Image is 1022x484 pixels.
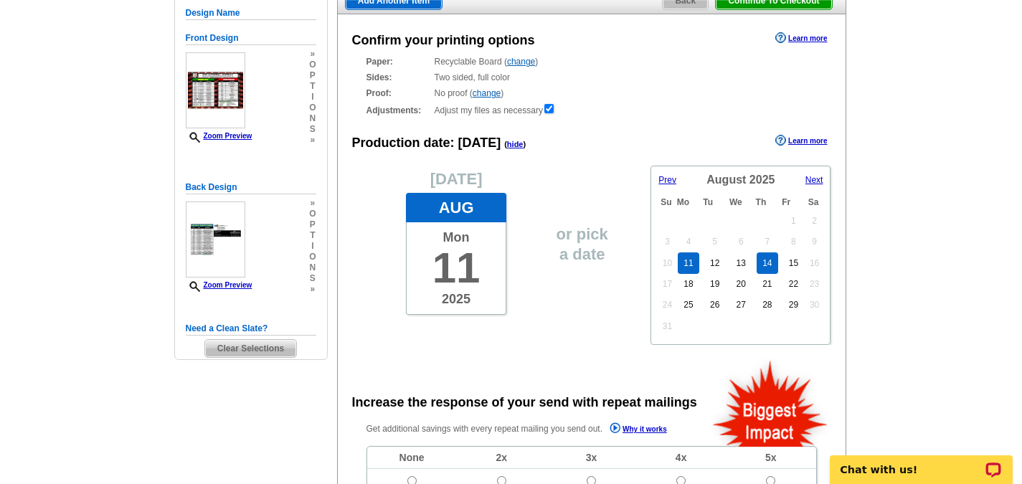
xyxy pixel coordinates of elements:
span: 11 [407,245,506,291]
h5: Front Design [186,32,316,45]
span: 2 [812,216,817,226]
p: Get additional savings with every repeat mailing you send out. [366,421,698,437]
div: Recyclable Board ( ) [366,55,817,68]
span: Prev [658,175,676,185]
span: t [309,81,316,92]
a: 26 [704,294,725,315]
span: n [309,113,316,124]
a: Why it works [610,422,667,437]
a: Learn more [775,32,827,44]
span: 9 [812,237,817,247]
span: 7 [765,237,770,247]
td: 2x [457,447,547,469]
td: 5x [726,447,815,469]
div: Confirm your printing options [352,31,535,50]
span: 17 [663,279,672,289]
strong: Paper: [366,55,430,68]
span: s [309,124,316,135]
span: 24 [663,300,672,310]
span: s [309,273,316,284]
a: 12 [704,252,725,274]
span: Friday [782,197,790,207]
span: Thursday [756,197,767,207]
span: o [309,60,316,70]
span: Tuesday [703,197,713,207]
a: hide [507,140,524,148]
a: 13 [731,252,752,274]
h5: Need a Clean Slate? [186,322,316,336]
span: [DATE] [458,136,501,150]
span: o [309,252,316,262]
a: Next [790,174,823,186]
span: i [309,241,316,252]
span: p [309,219,316,230]
span: t [309,230,316,241]
a: 27 [731,294,752,315]
a: 28 [757,294,777,315]
strong: Proof: [366,87,430,100]
span: Mon [407,222,506,245]
a: 18 [678,273,699,295]
span: ( ) [504,140,526,148]
span: o [309,103,316,113]
span: 1 [791,216,796,226]
img: small-thumb.jpg [186,201,245,277]
iframe: LiveChat chat widget [820,439,1022,484]
td: 4x [636,447,726,469]
span: Monday [677,197,689,207]
a: Learn more [775,135,827,146]
span: » [309,198,316,209]
div: Adjust my files as necessary [366,103,817,117]
a: 22 [783,273,804,295]
h5: Design Name [186,6,316,20]
span: n [309,262,316,273]
a: 15 [783,252,804,274]
img: small-thumb.jpg [186,52,245,128]
a: 19 [704,273,725,295]
span: Sunday [661,197,671,207]
h5: Back Design [186,181,316,194]
span: Saturday [808,197,819,207]
a: Zoom Preview [186,132,252,140]
div: Production date: [352,133,526,153]
a: 21 [757,273,777,295]
span: 8 [791,237,796,247]
span: i [309,92,316,103]
a: change [473,88,501,98]
p: [DATE] [366,173,547,186]
span: o [309,209,316,219]
span: Wednesday [729,197,742,207]
span: 10 [663,258,672,268]
div: No proof ( ) [366,87,817,100]
a: 20 [731,273,752,295]
a: Zoom Preview [186,281,252,289]
span: 2025 [749,174,775,186]
a: 11 [678,252,699,274]
strong: Sides: [366,71,430,84]
a: 29 [783,294,804,315]
img: biggestImpact.png [711,359,830,447]
span: 16 [810,258,819,268]
a: 14 [757,252,777,274]
span: 30 [810,300,819,310]
span: 5 [712,237,717,247]
a: change [507,57,535,67]
span: » [309,135,316,146]
span: 2025 [407,291,506,314]
a: Prev [658,174,691,186]
strong: Adjustments: [366,104,430,117]
span: August [706,174,746,186]
span: 23 [810,279,819,289]
span: 3 [665,237,670,247]
span: Aug [407,194,506,222]
span: p [309,70,316,81]
div: Two sided, full color [366,71,817,84]
td: None [367,447,457,469]
td: 3x [547,447,636,469]
span: 4 [686,237,691,247]
span: » [309,284,316,295]
span: 31 [663,321,672,331]
span: » [309,49,316,60]
div: Increase the response of your send with repeat mailings [352,393,697,412]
